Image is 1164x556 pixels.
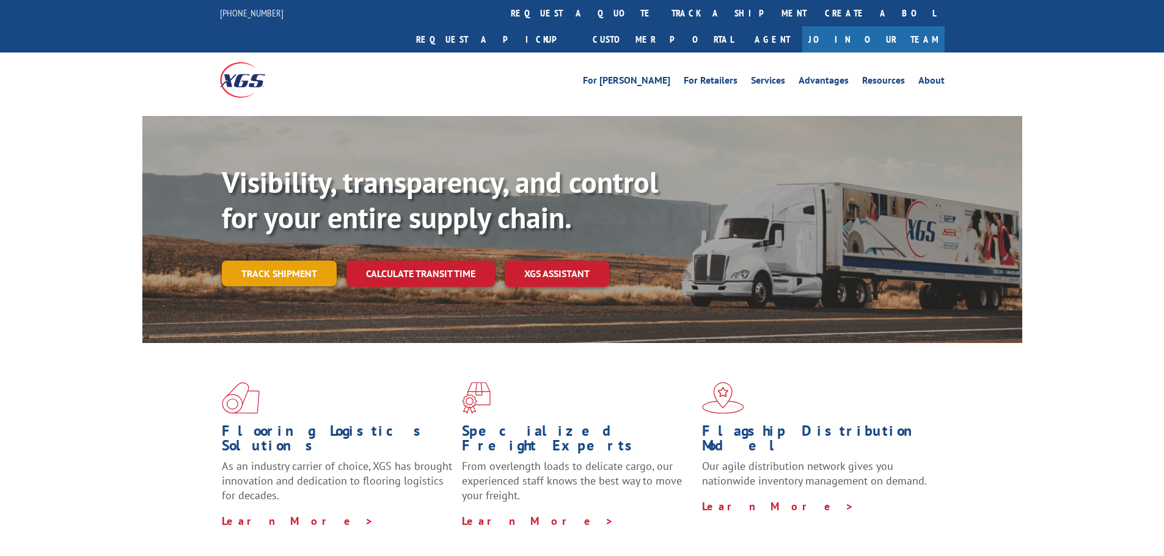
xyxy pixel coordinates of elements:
a: Customer Portal [584,26,742,52]
a: Advantages [799,76,849,89]
img: xgs-icon-flagship-distribution-model-red [702,382,744,414]
a: Request a pickup [407,26,584,52]
h1: Specialized Freight Experts [462,424,693,459]
a: Learn More > [702,499,854,513]
a: Services [751,76,785,89]
span: Our agile distribution network gives you nationwide inventory management on demand. [702,459,927,488]
p: From overlength loads to delicate cargo, our experienced staff knows the best way to move your fr... [462,459,693,513]
a: About [918,76,945,89]
a: Learn More > [222,514,374,528]
a: Resources [862,76,905,89]
a: [PHONE_NUMBER] [220,7,284,19]
span: As an industry carrier of choice, XGS has brought innovation and dedication to flooring logistics... [222,459,452,502]
a: For [PERSON_NAME] [583,76,670,89]
h1: Flooring Logistics Solutions [222,424,453,459]
a: XGS ASSISTANT [505,261,609,287]
a: For Retailers [684,76,738,89]
h1: Flagship Distribution Model [702,424,933,459]
b: Visibility, transparency, and control for your entire supply chain. [222,163,658,236]
a: Track shipment [222,261,337,286]
a: Agent [742,26,802,52]
img: xgs-icon-focused-on-flooring-red [462,382,491,414]
a: Calculate transit time [346,261,495,287]
img: xgs-icon-total-supply-chain-intelligence-red [222,382,260,414]
a: Join Our Team [802,26,945,52]
a: Learn More > [462,514,614,528]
